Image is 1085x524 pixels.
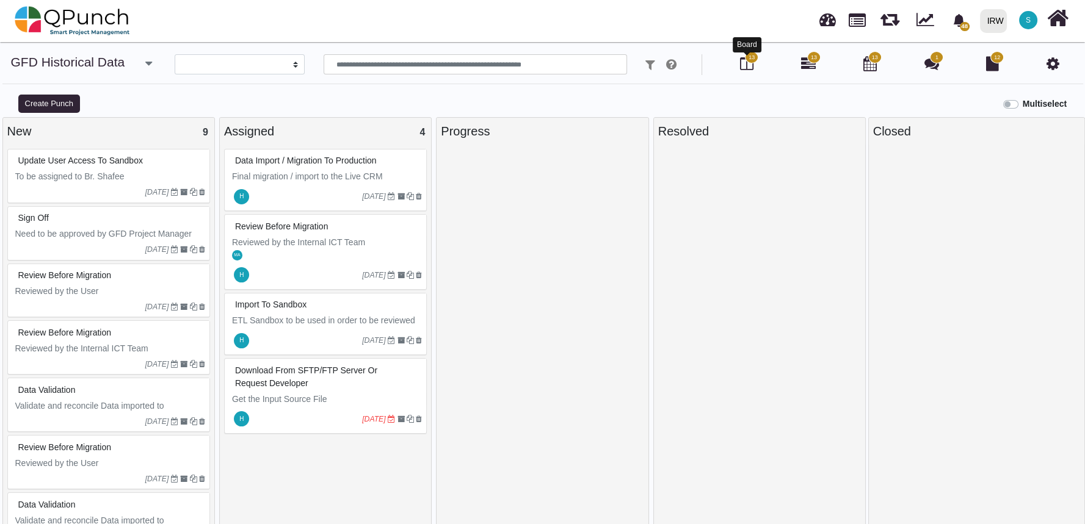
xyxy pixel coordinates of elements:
[171,361,178,368] i: Due Date
[199,418,205,425] i: Delete
[239,337,244,343] span: H
[658,122,861,140] div: Resolved
[362,192,386,201] i: [DATE]
[441,122,644,140] div: Progress
[189,303,197,310] i: Clone
[1023,99,1067,109] b: Multiselect
[11,55,125,69] a: GFD Historical Data
[362,415,386,423] i: [DATE]
[171,188,178,196] i: Due Date
[362,271,386,279] i: [DATE]
[407,337,414,344] i: Clone
[15,2,130,39] img: qpunch-sp.fa6292f.png
[948,9,970,31] div: Notification
[407,193,414,200] i: Clone
[232,250,242,260] span: Mahmood Ashraf
[935,54,938,62] span: 1
[199,303,205,310] i: Delete
[18,213,49,223] span: #83353
[203,127,208,137] span: 9
[15,286,99,296] span: Reviewed by the User
[15,458,99,468] span: Reviewed by the User
[171,246,178,253] i: Due Date
[388,193,395,200] i: Due Date
[987,10,1004,32] div: IRW
[145,475,169,483] i: [DATE]
[234,253,240,257] span: MA
[232,237,365,247] span: Reviewed by the Internal ICT Team
[232,394,327,404] span: Get the Input Source File
[416,337,422,344] i: Delete
[388,337,395,344] i: Due Date
[15,229,192,239] span: Need to be approved by GFD Project Manager
[18,270,112,280] span: #83352
[234,333,249,348] span: Hishambajwa
[145,245,169,254] i: [DATE]
[145,360,169,368] i: [DATE]
[872,54,878,62] span: 13
[863,56,877,71] i: Calendar
[180,303,187,310] i: Archive
[880,6,899,26] span: Releases
[171,475,178,483] i: Due Date
[7,122,210,140] div: New
[180,246,187,253] i: Archive
[397,193,404,200] i: Archive
[15,343,148,353] span: Reviewed by the Internal ICT Team
[15,170,205,183] p: To be assigned to Br. Shafee
[811,54,817,62] span: 13
[145,417,169,426] i: [DATE]
[388,415,395,423] i: Due Date
[235,300,307,309] span: #83345
[235,221,328,231] span: #83348
[397,337,404,344] i: Archive
[239,416,244,422] span: H
[239,193,244,199] span: H
[1012,1,1045,40] a: S
[416,415,422,423] i: Delete
[199,246,205,253] i: Delete
[994,54,1000,62] span: 12
[666,59,677,71] i: e.g: punch or !ticket or &category or #label or @username or $priority or *iteration or ^addition...
[145,188,169,196] i: [DATE]
[189,246,197,253] i: Clone
[362,336,386,345] i: [DATE]
[171,418,178,425] i: Due Date
[945,1,975,39] a: bell fill48
[235,365,377,388] span: #83342
[180,418,187,425] i: Archive
[924,56,938,71] i: Punch Discussion
[801,61,816,71] a: 13
[171,303,178,310] i: Due Date
[232,171,383,181] span: Final migration / import to the Live CRM
[189,361,197,368] i: Clone
[986,56,999,71] i: Document Library
[199,475,205,483] i: Delete
[232,315,418,338] span: ETL Sandbox to be used in order to be reviewed by User, Manager and Development Team
[801,56,816,71] i: Gantt
[407,271,414,279] i: Clone
[1026,16,1031,24] span: S
[416,193,422,200] i: Delete
[18,328,112,337] span: #83351
[953,14,965,27] svg: bell fill
[416,271,422,279] i: Delete
[15,401,207,436] span: Validate and reconcile Data imported to Salesforce Production by both ETL / Development team
[145,303,169,311] i: [DATE]
[974,1,1012,41] a: IRW
[234,267,249,282] span: Hishambajwa
[18,442,112,452] span: #83347
[419,127,425,137] span: 4
[199,188,205,196] i: Delete
[910,1,945,41] div: Dynamic Report
[180,361,187,368] i: Archive
[234,411,249,426] span: Hishambajwa
[224,122,427,140] div: Assigned
[235,156,377,165] span: #83349
[199,361,205,368] i: Delete
[189,188,197,196] i: Clone
[180,475,187,483] i: Archive
[397,415,404,423] i: Archive
[18,156,143,165] span: #83354
[18,500,76,509] span: #83346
